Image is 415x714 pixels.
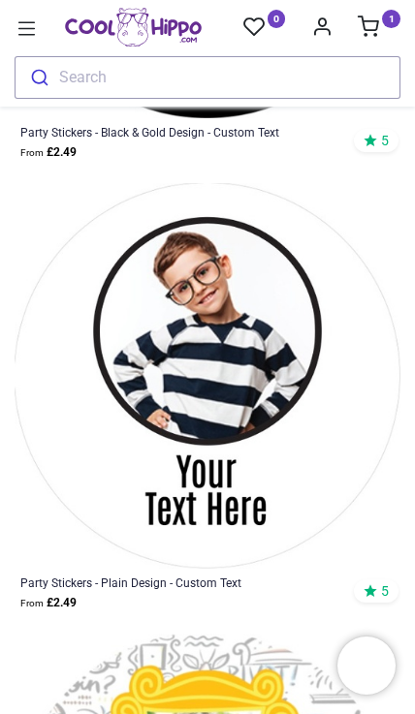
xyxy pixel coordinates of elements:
[243,16,286,40] a: 0
[20,598,44,608] span: From
[381,582,389,600] span: 5
[337,636,396,695] iframe: Brevo live chat
[20,594,77,612] strong: £ 2.49
[15,183,400,569] img: Personalised Party Stickers - Plain Design - Custom Text - 1 Photo
[381,132,389,149] span: 5
[20,147,44,158] span: From
[65,8,202,47] img: Cool Hippo
[65,8,202,47] a: Logo of Cool Hippo
[20,574,320,590] a: Party Stickers - Plain Design - Custom Text
[358,21,400,37] a: 1
[20,124,320,140] a: Party Stickers - Black & Gold Design - Custom Text
[59,70,107,85] div: Search
[15,56,400,99] button: Search
[20,143,77,162] strong: £ 2.49
[311,21,333,37] a: Account Info
[382,10,400,28] sup: 1
[268,10,286,28] sup: 0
